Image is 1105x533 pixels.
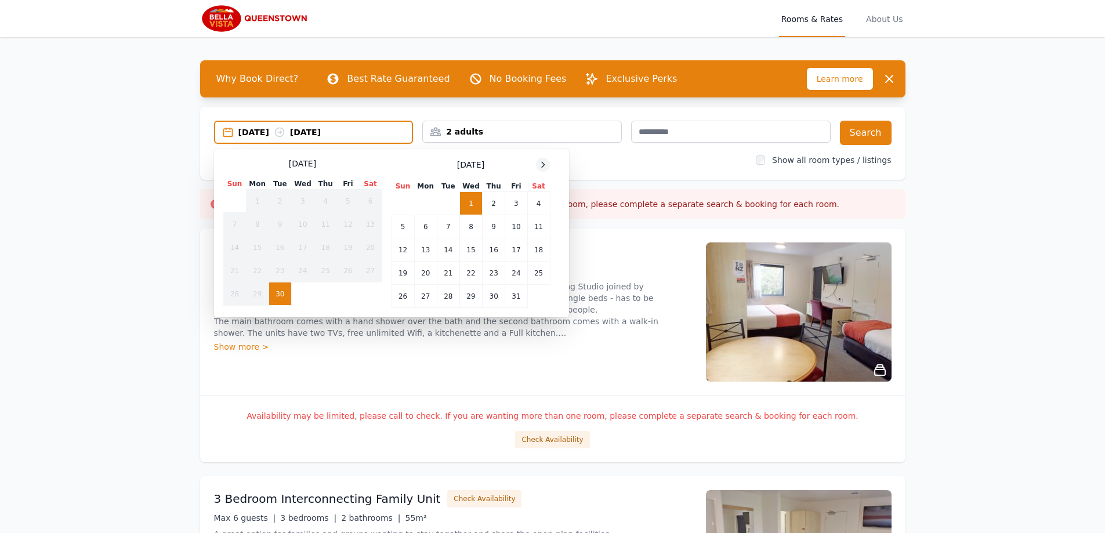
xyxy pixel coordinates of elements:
th: Wed [459,181,482,192]
td: 15 [459,238,482,262]
th: Sun [223,179,246,190]
td: 10 [505,215,527,238]
p: Availability may be limited, please call to check. If you are wanting more than one room, please ... [214,410,892,422]
span: [DATE] [289,158,316,169]
td: 9 [269,213,291,236]
td: 27 [414,285,437,308]
h3: 3 Bedroom Interconnecting Family Unit [214,491,441,507]
td: 2 [483,192,505,215]
td: 24 [291,259,314,282]
td: 23 [483,262,505,285]
span: Max 6 guests | [214,513,276,523]
td: 29 [459,285,482,308]
td: 6 [414,215,437,238]
td: 29 [246,282,269,306]
th: Fri [505,181,527,192]
td: 28 [223,282,246,306]
p: Exclusive Perks [606,72,677,86]
td: 7 [437,215,459,238]
th: Tue [269,179,291,190]
th: Wed [291,179,314,190]
td: 17 [291,236,314,259]
img: Bella Vista Queenstown [200,5,312,32]
th: Sat [359,179,382,190]
td: 1 [246,190,269,213]
td: 14 [437,238,459,262]
td: 16 [269,236,291,259]
div: [DATE] [DATE] [238,126,412,138]
td: 12 [392,238,414,262]
td: 4 [314,190,337,213]
td: 4 [527,192,550,215]
div: 2 adults [423,126,621,137]
span: [DATE] [457,159,484,171]
td: 13 [414,238,437,262]
td: 5 [392,215,414,238]
td: 2 [269,190,291,213]
p: Best Rate Guaranteed [347,72,450,86]
td: 24 [505,262,527,285]
th: Mon [246,179,269,190]
td: 8 [459,215,482,238]
td: 31 [505,285,527,308]
td: 28 [437,285,459,308]
label: Show all room types / listings [772,155,891,165]
button: Check Availability [515,431,589,448]
td: 6 [359,190,382,213]
td: 27 [359,259,382,282]
span: Learn more [807,68,873,90]
p: No Booking Fees [490,72,567,86]
td: 30 [483,285,505,308]
button: Search [840,121,892,145]
th: Sat [527,181,550,192]
td: 26 [337,259,359,282]
td: 19 [337,236,359,259]
td: 20 [414,262,437,285]
td: 8 [246,213,269,236]
span: 2 bathrooms | [341,513,400,523]
td: 22 [246,259,269,282]
td: 11 [314,213,337,236]
td: 18 [314,236,337,259]
td: 30 [269,282,291,306]
td: 22 [459,262,482,285]
td: 19 [392,262,414,285]
button: Check Availability [447,490,521,507]
td: 20 [359,236,382,259]
td: 13 [359,213,382,236]
td: 16 [483,238,505,262]
td: 17 [505,238,527,262]
td: 25 [527,262,550,285]
th: Fri [337,179,359,190]
td: 23 [269,259,291,282]
span: 55m² [405,513,427,523]
th: Mon [414,181,437,192]
td: 21 [223,259,246,282]
th: Sun [392,181,414,192]
td: 15 [246,236,269,259]
td: 11 [527,215,550,238]
td: 3 [291,190,314,213]
td: 25 [314,259,337,282]
td: 1 [459,192,482,215]
th: Thu [314,179,337,190]
td: 3 [505,192,527,215]
td: 14 [223,236,246,259]
td: 7 [223,213,246,236]
span: Why Book Direct? [207,67,308,90]
td: 18 [527,238,550,262]
td: 9 [483,215,505,238]
th: Tue [437,181,459,192]
td: 12 [337,213,359,236]
td: 10 [291,213,314,236]
span: 3 bedrooms | [280,513,336,523]
td: 26 [392,285,414,308]
td: 21 [437,262,459,285]
div: Show more > [214,341,692,353]
th: Thu [483,181,505,192]
td: 5 [337,190,359,213]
